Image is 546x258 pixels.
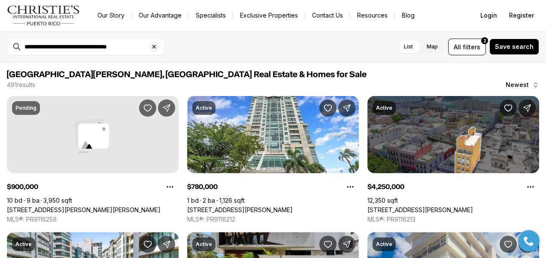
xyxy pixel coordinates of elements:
span: 2 [483,37,486,44]
span: All [454,42,461,51]
button: Property options [342,178,359,195]
a: Resources [350,9,394,21]
span: Save search [495,43,534,50]
button: Share Property [338,236,355,253]
button: Save Property: 1211 LUCHETTI [319,236,337,253]
button: Share Property [519,99,536,117]
button: Clear search input [149,39,164,55]
p: Active [196,241,212,248]
span: filters [463,42,480,51]
p: Active [376,241,392,248]
p: Active [376,105,392,111]
a: Exclusive Properties [233,9,305,21]
button: Login [475,7,502,24]
button: Save search [489,39,539,55]
a: Blog [395,9,422,21]
button: Share Property [158,99,175,117]
button: Share Property [338,99,355,117]
p: Pending [15,105,36,111]
label: Map [420,39,445,54]
button: Save Property: 69 SANTIAGO IGLESIA #5A [500,236,517,253]
a: 404 DE LA CONSTITUCION AVE #1104, SAN JUAN PR, 00901 [187,206,293,214]
label: List [397,39,420,54]
button: Register [504,7,539,24]
a: Our Story [91,9,131,21]
button: Contact Us [305,9,350,21]
p: 491 results [7,81,35,88]
button: Save Property: 404 DE LA CONSTITUCION AVE #1104 [319,99,337,117]
span: Login [480,12,497,19]
button: Save Property: 350 SALDANA ST [139,99,156,117]
button: Share Property [158,236,175,253]
button: Allfilters2 [448,39,486,55]
span: [GEOGRAPHIC_DATA][PERSON_NAME], [GEOGRAPHIC_DATA] Real Estate & Homes for Sale [7,70,367,79]
button: Save Property: 266 SAN FRANCISCO [500,99,517,117]
a: Our Advantage [132,9,188,21]
p: Active [196,105,212,111]
button: Newest [500,76,544,93]
a: 266 SAN FRANCISCO, SAN JUAN PR, 00901 [367,206,473,214]
button: Save Property: 1509 PONCE DE LEON #1162 [139,236,156,253]
p: Active [15,241,32,248]
a: 350 SALDANA ST, SAN JUAN PR, 00912 [7,206,161,214]
a: Specialists [189,9,233,21]
span: Newest [506,81,529,88]
button: Property options [522,178,539,195]
img: logo [7,5,80,26]
button: Property options [161,178,179,195]
span: Register [509,12,534,19]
